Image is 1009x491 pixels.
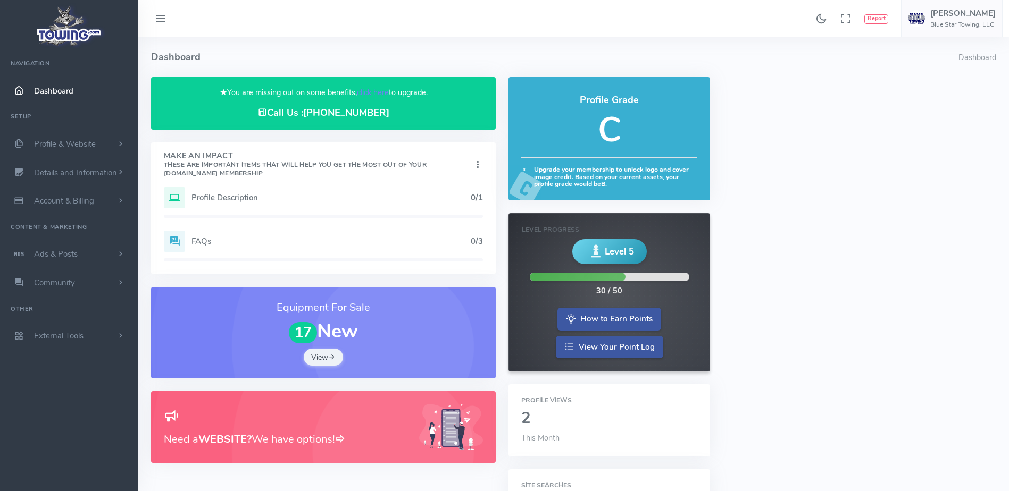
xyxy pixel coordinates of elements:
h4: Make An Impact [164,152,472,177]
h3: Equipment For Sale [164,300,483,316]
h6: Profile Views [521,397,697,404]
img: user-image [908,10,925,27]
h6: Level Progress [522,226,697,233]
h5: 0/1 [471,193,483,202]
img: Generic placeholder image [419,404,483,450]
span: Level 5 [605,245,634,258]
h5: [PERSON_NAME] [930,9,996,18]
span: Community [34,277,75,288]
span: Account & Billing [34,196,94,206]
li: Dashboard [958,52,996,64]
span: Details and Information [34,167,117,178]
a: View [304,349,343,366]
h6: Upgrade your membership to unlock logo and cover image credit. Based on your current assets, your... [521,166,697,188]
small: These are important items that will help you get the most out of your [DOMAIN_NAME] Membership [164,160,427,177]
span: External Tools [34,331,84,341]
span: Ads & Posts [34,249,78,259]
img: logo [34,3,105,48]
p: You are missing out on some benefits, to upgrade. [164,87,483,99]
button: Report [864,14,888,24]
strong: B [601,180,605,188]
h5: Profile Description [191,193,471,202]
h5: FAQs [191,237,471,245]
span: This Month [521,433,560,443]
span: Profile & Website [34,139,96,149]
h6: Blue Star Towing, LLC [930,21,996,28]
h5: 0/3 [471,237,483,245]
span: 17 [289,322,318,344]
h1: New [164,321,483,343]
a: View Your Point Log [556,336,663,359]
h6: Site Searches [521,482,697,489]
h4: Profile Grade [521,95,697,106]
div: 30 / 50 [596,285,622,297]
b: WEBSITE? [198,432,252,446]
h3: Need a We have options! [164,431,406,447]
h5: C [521,111,697,149]
span: Dashboard [34,86,73,96]
a: click here [357,87,389,98]
a: How to Earn Points [557,308,661,331]
h2: 2 [521,410,697,427]
h4: Call Us : [164,107,483,118]
a: [PHONE_NUMBER] [303,106,389,119]
h4: Dashboard [151,37,958,77]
